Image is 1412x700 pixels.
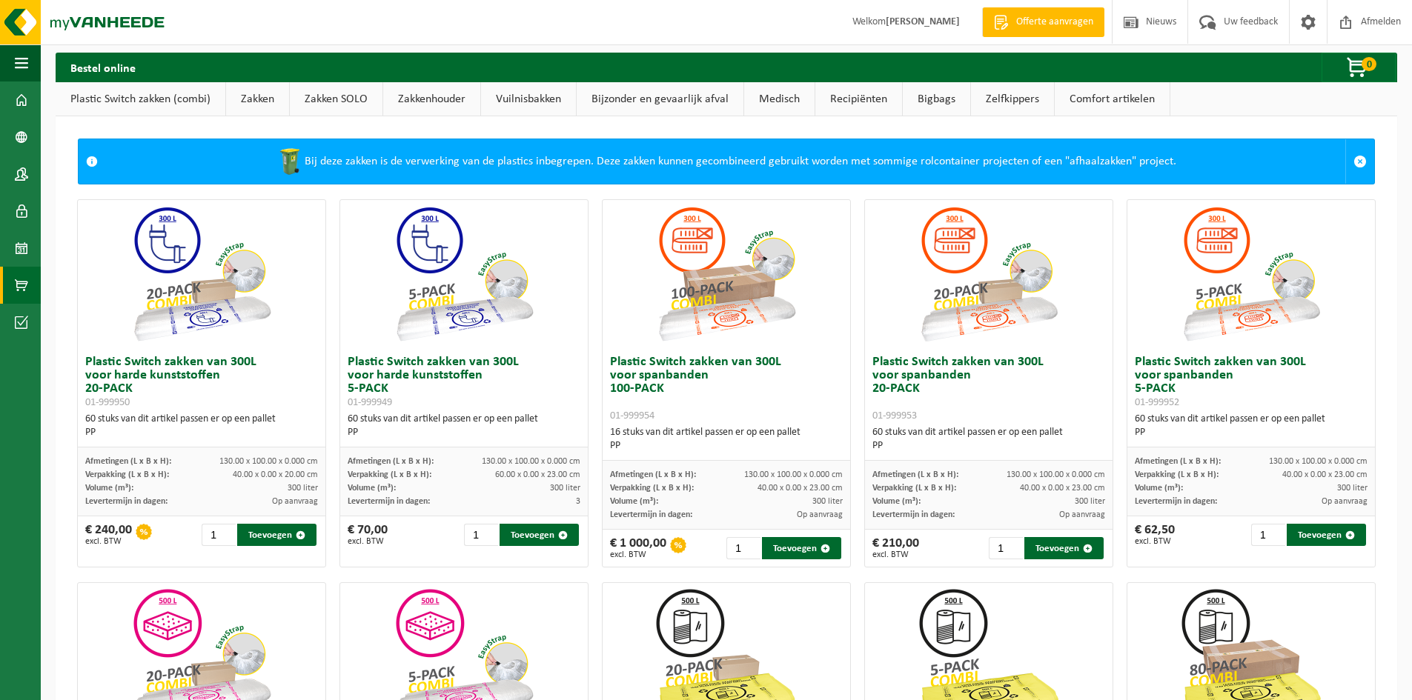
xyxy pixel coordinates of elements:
[348,397,392,408] span: 01-999949
[464,524,498,546] input: 1
[576,497,580,506] span: 3
[872,537,919,559] div: € 210,00
[1135,497,1217,506] span: Levertermijn in dagen:
[1177,200,1325,348] img: 01-999952
[610,484,694,493] span: Verpakking (L x B x H):
[85,497,168,506] span: Levertermijn in dagen:
[500,524,579,546] button: Toevoegen
[610,426,843,453] div: 16 stuks van dit artikel passen er op een pallet
[348,537,388,546] span: excl. BTW
[1059,510,1105,519] span: Op aanvraag
[652,200,801,348] img: 01-999954
[915,200,1063,348] img: 01-999953
[903,82,970,116] a: Bigbags
[610,410,654,421] span: 01-999954
[348,413,580,439] div: 60 stuks van dit artikel passen er op een pallet
[982,7,1104,37] a: Offerte aanvragen
[105,139,1345,184] div: Bij deze zakken is de verwerking van de plastics inbegrepen. Deze zakken kunnen gecombineerd gebr...
[348,524,388,546] div: € 70,00
[1135,537,1175,546] span: excl. BTW
[1135,457,1221,466] span: Afmetingen (L x B x H):
[1322,53,1396,82] button: 0
[1007,470,1105,479] span: 130.00 x 100.00 x 0.000 cm
[1362,57,1376,71] span: 0
[1282,470,1368,479] span: 40.00 x 0.00 x 23.00 cm
[1345,139,1374,184] a: Sluit melding
[85,457,171,466] span: Afmetingen (L x B x H):
[610,439,843,453] div: PP
[85,484,133,493] span: Volume (m³):
[1135,397,1179,408] span: 01-999952
[744,470,843,479] span: 130.00 x 100.00 x 0.000 cm
[797,510,843,519] span: Op aanvraag
[127,200,276,348] img: 01-999950
[1020,484,1105,493] span: 40.00 x 0.00 x 23.00 cm
[872,356,1105,422] h3: Plastic Switch zakken van 300L voor spanbanden 20-PACK
[610,537,666,559] div: € 1 000,00
[219,457,318,466] span: 130.00 x 100.00 x 0.000 cm
[85,397,130,408] span: 01-999950
[726,537,760,559] input: 1
[1055,82,1170,116] a: Comfort artikelen
[872,484,956,493] span: Verpakking (L x B x H):
[812,497,843,506] span: 300 liter
[348,484,396,493] span: Volume (m³):
[815,82,902,116] a: Recipiënten
[1135,426,1368,439] div: PP
[610,497,658,506] span: Volume (m³):
[550,484,580,493] span: 300 liter
[762,537,841,559] button: Toevoegen
[886,16,960,27] strong: [PERSON_NAME]
[348,457,434,466] span: Afmetingen (L x B x H):
[872,470,958,479] span: Afmetingen (L x B x H):
[1269,457,1368,466] span: 130.00 x 100.00 x 0.000 cm
[85,356,318,409] h3: Plastic Switch zakken van 300L voor harde kunststoffen 20-PACK
[744,82,815,116] a: Medisch
[872,439,1105,453] div: PP
[85,524,132,546] div: € 240,00
[1135,356,1368,409] h3: Plastic Switch zakken van 300L voor spanbanden 5-PACK
[1322,497,1368,506] span: Op aanvraag
[290,82,382,116] a: Zakken SOLO
[85,426,318,439] div: PP
[482,457,580,466] span: 130.00 x 100.00 x 0.000 cm
[348,426,580,439] div: PP
[495,470,580,479] span: 60.00 x 0.00 x 23.00 cm
[610,510,692,519] span: Levertermijn in dagen:
[610,470,696,479] span: Afmetingen (L x B x H):
[85,537,132,546] span: excl. BTW
[1024,537,1104,559] button: Toevoegen
[272,497,318,506] span: Op aanvraag
[202,524,236,546] input: 1
[872,510,955,519] span: Levertermijn in dagen:
[56,82,225,116] a: Plastic Switch zakken (combi)
[872,550,919,559] span: excl. BTW
[758,484,843,493] span: 40.00 x 0.00 x 23.00 cm
[481,82,576,116] a: Vuilnisbakken
[1135,524,1175,546] div: € 62,50
[348,497,430,506] span: Levertermijn in dagen:
[288,484,318,493] span: 300 liter
[56,53,150,81] h2: Bestel online
[237,524,316,546] button: Toevoegen
[577,82,743,116] a: Bijzonder en gevaarlijk afval
[233,470,318,479] span: 40.00 x 0.00 x 20.00 cm
[989,537,1023,559] input: 1
[1135,470,1219,479] span: Verpakking (L x B x H):
[1287,524,1366,546] button: Toevoegen
[85,470,169,479] span: Verpakking (L x B x H):
[1135,484,1183,493] span: Volume (m³):
[348,470,431,479] span: Verpakking (L x B x H):
[348,356,580,409] h3: Plastic Switch zakken van 300L voor harde kunststoffen 5-PACK
[610,356,843,422] h3: Plastic Switch zakken van 300L voor spanbanden 100-PACK
[390,200,538,348] img: 01-999949
[610,550,666,559] span: excl. BTW
[1075,497,1105,506] span: 300 liter
[275,147,305,176] img: WB-0240-HPE-GN-50.png
[1337,484,1368,493] span: 300 liter
[1135,413,1368,439] div: 60 stuks van dit artikel passen er op een pallet
[85,413,318,439] div: 60 stuks van dit artikel passen er op een pallet
[1251,524,1285,546] input: 1
[872,426,1105,453] div: 60 stuks van dit artikel passen er op een pallet
[872,410,917,421] span: 01-999953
